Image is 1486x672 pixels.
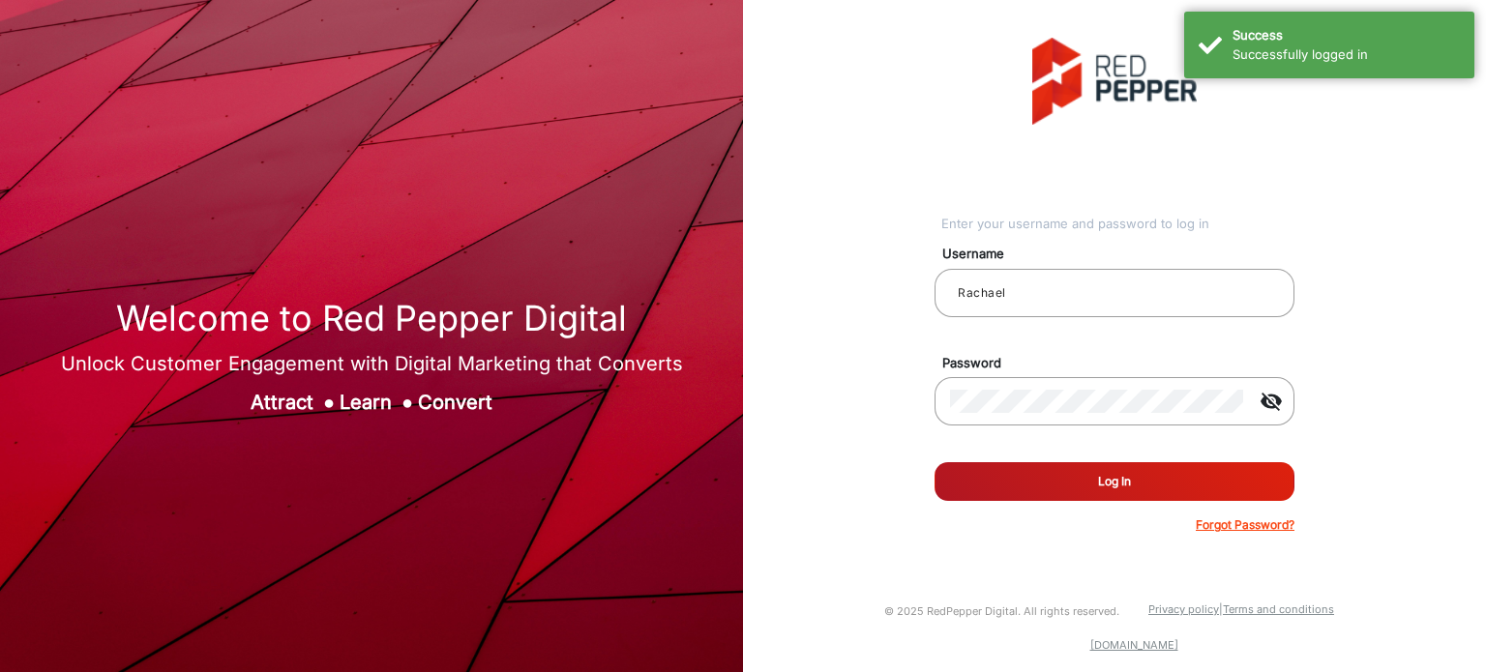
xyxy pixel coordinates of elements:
[950,281,1279,305] input: Your username
[323,391,335,414] span: ●
[1148,602,1219,616] a: Privacy policy
[61,349,683,378] div: Unlock Customer Engagement with Digital Marketing that Converts
[1223,602,1334,616] a: Terms and conditions
[1090,638,1178,652] a: [DOMAIN_NAME]
[941,215,1294,234] div: Enter your username and password to log in
[1219,602,1223,616] a: |
[61,298,683,339] h1: Welcome to Red Pepper Digital
[935,462,1294,501] button: Log In
[1248,390,1294,413] mat-icon: visibility_off
[1233,26,1460,45] div: Success
[61,388,683,417] div: Attract Learn Convert
[928,354,1317,373] mat-label: Password
[1233,45,1460,65] div: Successfully logged in
[1196,516,1294,534] p: Forgot Password?
[928,245,1317,264] mat-label: Username
[884,604,1119,618] small: © 2025 RedPepper Digital. All rights reserved.
[1032,38,1197,125] img: vmg-logo
[401,391,413,414] span: ●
